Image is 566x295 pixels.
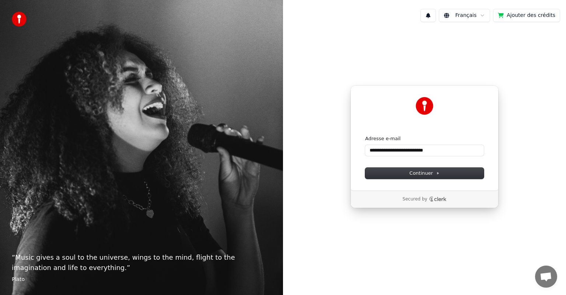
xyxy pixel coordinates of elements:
footer: Plato [12,276,271,283]
div: Ouvrir le chat [535,266,557,288]
button: Ajouter des crédits [493,9,560,22]
a: Clerk logo [429,196,447,202]
span: Continuer [409,170,440,177]
img: Youka [416,97,433,115]
p: “ Music gives a soul to the universe, wings to the mind, flight to the imagination and life to ev... [12,252,271,273]
img: youka [12,12,27,26]
p: Secured by [402,196,427,202]
button: Continuer [365,168,484,179]
label: Adresse e-mail [365,135,401,142]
